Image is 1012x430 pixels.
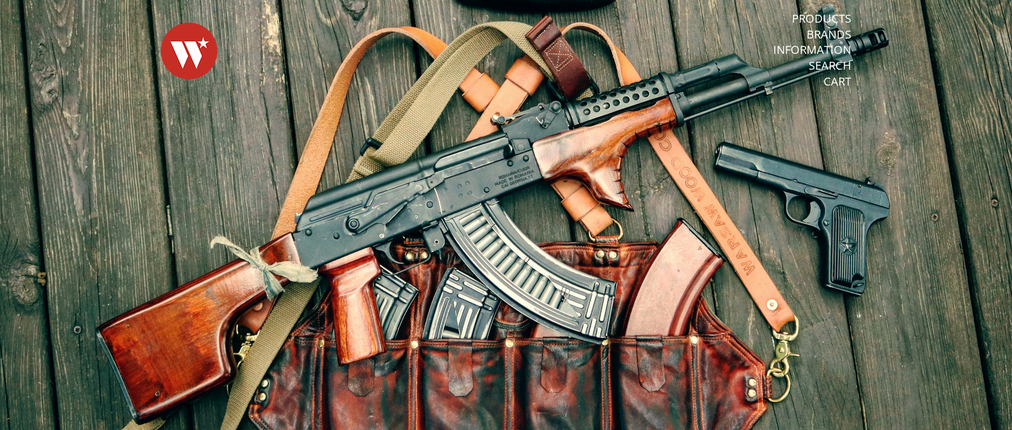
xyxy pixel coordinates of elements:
[981,265,1006,290] button: Next
[809,58,851,73] a: Search
[824,74,851,89] a: Cart
[792,11,851,26] a: Products
[807,27,851,42] a: Brands
[773,42,851,57] a: Information
[161,11,217,91] img: Warsaw Wood Co.
[6,265,31,290] button: Previous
